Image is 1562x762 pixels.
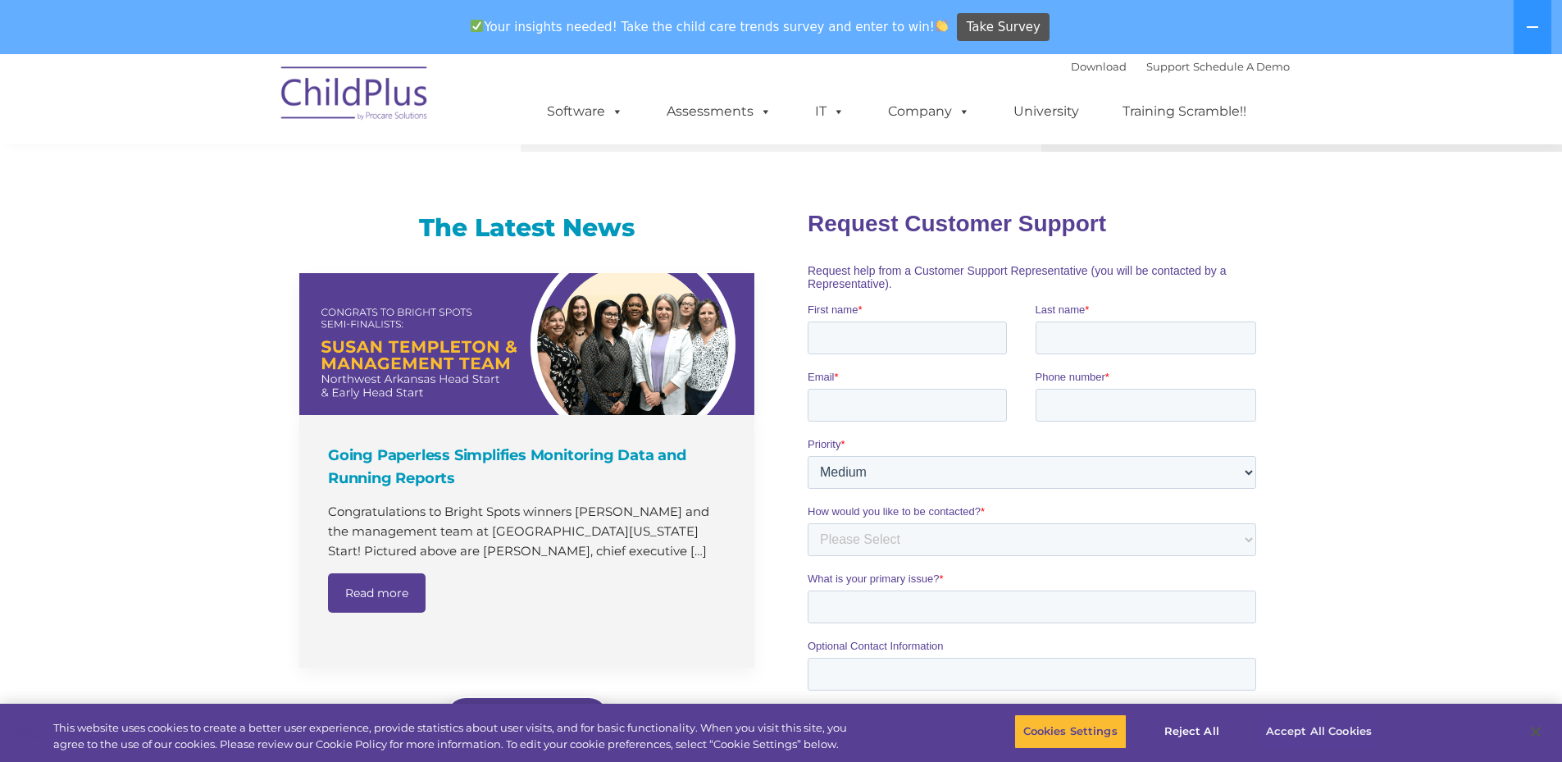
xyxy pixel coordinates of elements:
a: IT [799,95,861,128]
button: Close [1518,714,1554,750]
button: Reject All [1141,714,1243,749]
img: ChildPlus by Procare Solutions [273,55,437,137]
span: Your insights needed! Take the child care trends survey and enter to win! [464,11,955,43]
a: Company [872,95,986,128]
img: 👏 [936,20,948,32]
span: Take Survey [967,13,1041,42]
a: Training Scramble!! [1106,95,1263,128]
a: Take Survey [957,13,1050,42]
a: Support [1146,60,1190,73]
button: Cookies Settings [1014,714,1127,749]
a: Software [531,95,640,128]
a: University [997,95,1095,128]
p: Congratulations to Bright Spots winners [PERSON_NAME] and the management team at [GEOGRAPHIC_DATA... [328,502,730,561]
div: This website uses cookies to create a better user experience, provide statistics about user visit... [53,720,859,752]
a: Read more [328,573,426,613]
img: ✅ [471,20,483,32]
a: Schedule A Demo [1193,60,1290,73]
font: | [1071,60,1290,73]
a: Assessments [650,95,788,128]
button: Accept All Cookies [1257,714,1381,749]
a: Visit our blog [445,696,609,737]
h4: Going Paperless Simplifies Monitoring Data and Running Reports [328,444,730,490]
h3: The Latest News [299,212,754,244]
a: Download [1071,60,1127,73]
